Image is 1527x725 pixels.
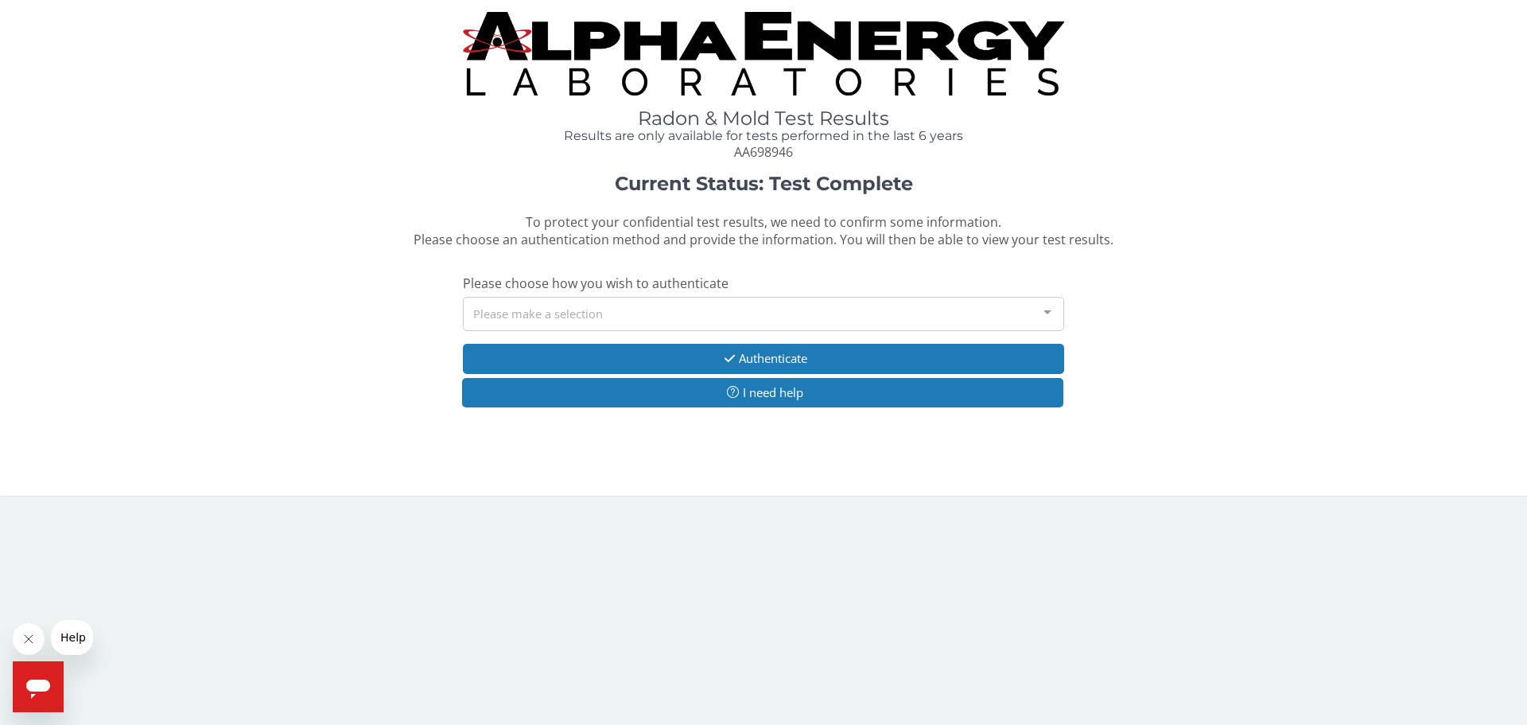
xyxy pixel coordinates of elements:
[734,143,793,161] span: AA698946
[615,172,913,195] strong: Current Status: Test Complete
[13,661,64,712] iframe: Button to launch messaging window
[473,304,603,322] span: Please make a selection
[463,129,1064,143] h4: Results are only available for tests performed in the last 6 years
[463,12,1064,95] img: TightCrop.jpg
[13,623,45,655] iframe: Close message
[51,620,93,655] iframe: Message from company
[414,213,1113,249] span: To protect your confidential test results, we need to confirm some information. Please choose an ...
[463,344,1064,373] button: Authenticate
[462,378,1063,407] button: I need help
[463,108,1064,129] h1: Radon & Mold Test Results
[463,275,729,292] span: Please choose how you wish to authenticate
